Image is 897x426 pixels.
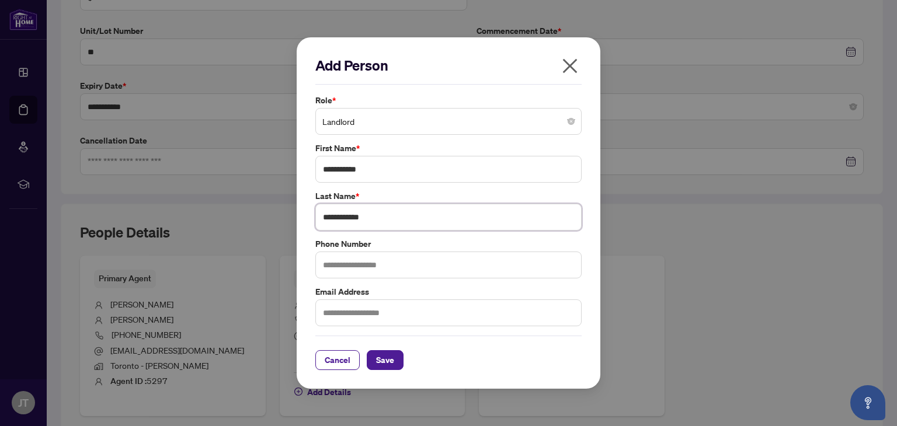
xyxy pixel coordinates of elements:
[315,238,582,250] label: Phone Number
[850,385,885,420] button: Open asap
[568,118,575,125] span: close-circle
[376,351,394,369] span: Save
[315,285,582,298] label: Email Address
[315,142,582,155] label: First Name
[325,351,350,369] span: Cancel
[315,350,360,370] button: Cancel
[367,350,404,370] button: Save
[561,57,579,75] span: close
[315,94,582,107] label: Role
[315,190,582,202] label: Last Name
[322,110,575,132] span: Landlord
[315,56,582,75] h2: Add Person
